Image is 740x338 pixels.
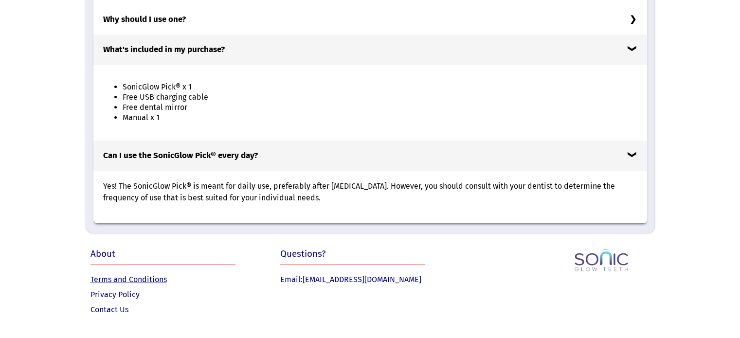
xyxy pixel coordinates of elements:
[90,275,167,284] a: Terms and Conditions
[93,4,647,35] h3: Why should I use one?
[123,103,637,113] li: Free dental mirror
[280,275,460,290] p: Email:
[123,113,637,123] li: Manual x 1
[93,141,647,171] h3: Can I use the SonicGlow Pick® every day?
[103,180,637,213] p: Yes! The SonicGlow Pick® is meant for daily use, preferably after [MEDICAL_DATA]. However, you sh...
[280,248,460,265] h3: Questions?
[90,248,271,265] h3: About
[90,305,128,314] a: Contact Us
[90,290,140,299] a: Privacy Policy
[93,35,647,65] h3: What's included in my purchase?
[123,82,637,92] li: SonicGlow Pick® x 1
[303,275,421,284] a: [EMAIL_ADDRESS][DOMAIN_NAME]
[123,92,637,103] li: Free USB charging cable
